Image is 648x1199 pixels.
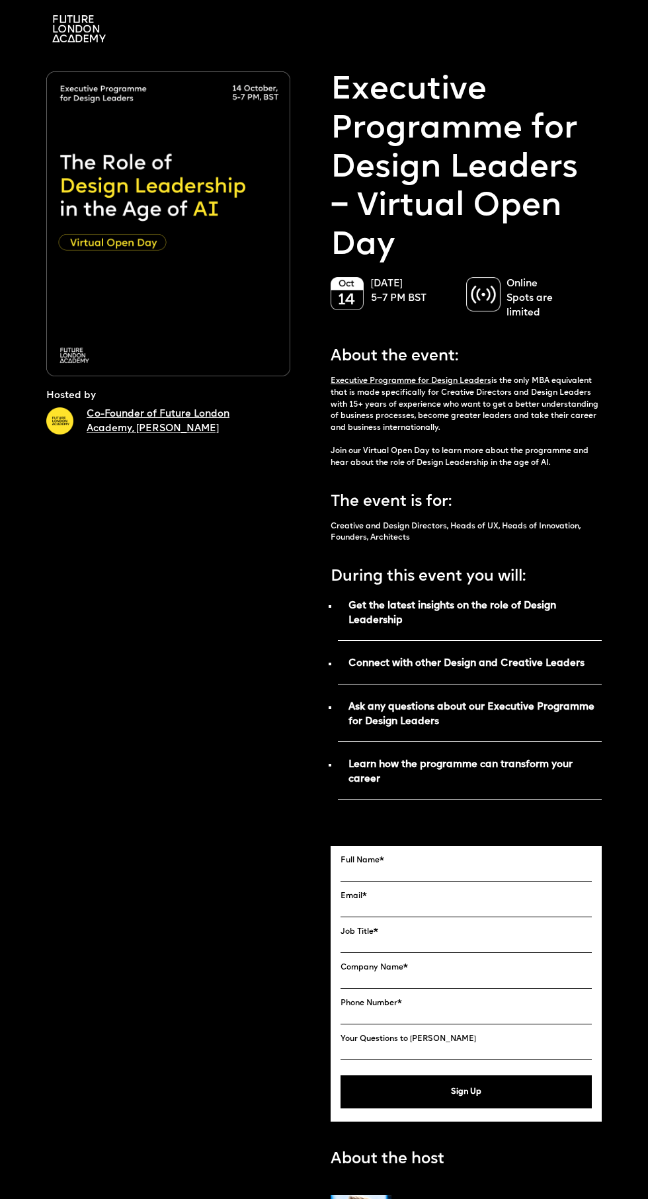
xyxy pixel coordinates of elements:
a: Executive Programme for Design Leaders [331,377,491,385]
a: Co-Founder of Future London Academy, [PERSON_NAME] [87,409,229,434]
p: is the only MBA equivalent that is made specifically for Creative Directors and Design Leaders wi... [331,376,602,469]
p: Online Spots are limited [506,277,588,321]
p: Creative and Design Directors, Heads of UX, Heads of Innovation, Founders, Architects [331,521,602,544]
strong: Learn how the programme can transform your career [348,760,573,784]
p: [DATE] 5–7 PM BST [371,277,453,306]
p: The event is for: [331,483,602,514]
strong: Get the latest insights on the role of Design Leadership [348,601,556,626]
img: A logo saying in 3 lines: Future London Academy [52,15,106,42]
label: Your Questions to [PERSON_NAME] [341,1034,592,1044]
label: Email [341,891,592,901]
strong: Ask any questions about our Executive Programme for Design Leaders [348,702,594,727]
strong: Connect with other Design and Creative Leaders [348,659,585,669]
button: Sign Up [341,1075,592,1108]
label: Full Name [341,856,592,865]
p: About the event: [331,338,602,368]
p: During this event you will: [331,558,602,589]
label: Phone Number* [341,999,592,1008]
label: Job Title [341,927,592,936]
p: Executive Programme for Design Leaders – Virtual Open Day [331,71,602,266]
p: About the host [331,1148,444,1171]
img: A yellow circle with Future London Academy logo [46,407,73,434]
p: Hosted by [46,389,96,403]
label: Company Name [341,963,592,972]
